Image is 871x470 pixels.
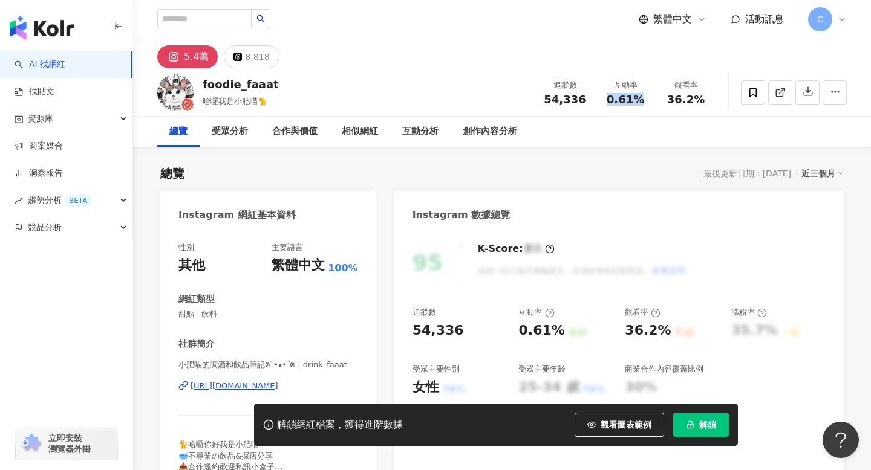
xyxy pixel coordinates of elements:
[817,13,823,26] span: C
[413,208,511,222] div: Instagram 數據總覽
[184,48,209,65] div: 5.4萬
[224,45,279,68] button: 8,818
[625,307,661,318] div: 觀看率
[731,307,767,318] div: 漲粉率
[686,420,694,429] span: lock
[699,420,716,430] span: 解鎖
[178,381,358,391] a: [URL][DOMAIN_NAME]
[178,309,358,320] span: 甜點 · 飲料
[178,293,215,306] div: 網紅類型
[625,364,703,375] div: 商業合作內容覆蓋比例
[625,321,671,340] div: 36.2%
[575,413,664,437] button: 觀看圖表範例
[277,419,403,431] div: 解鎖網紅檔案，獲得進階數據
[28,214,62,241] span: 競品分析
[157,45,218,68] button: 5.4萬
[28,187,92,214] span: 趨勢分析
[15,59,65,71] a: searchAI 找網紅
[413,364,460,375] div: 受眾主要性別
[178,208,296,222] div: Instagram 網紅基本資料
[663,79,709,91] div: 觀看率
[15,167,63,179] a: 洞察報告
[745,13,784,25] span: 活動訊息
[203,97,267,106] span: 哈囉我是小肥喵🐈
[19,434,43,453] img: chrome extension
[801,166,844,181] div: 近三個月
[28,105,53,132] span: 資源庫
[463,124,517,139] div: 創作內容分析
[601,420,651,430] span: 觀看圖表範例
[178,256,205,275] div: 其他
[48,433,91,454] span: 立即安裝 瀏覽器外掛
[607,94,644,106] span: 0.61%
[272,256,325,275] div: 繁體中文
[245,48,269,65] div: 8,818
[667,94,705,106] span: 36.2%
[413,307,436,318] div: 追蹤數
[518,321,564,340] div: 0.61%
[15,86,54,98] a: 找貼文
[169,124,188,139] div: 總覽
[178,359,358,370] span: 小肥喵的調酒和飲品筆記ฅ՞•ﻌ•՞ฅ | drink_faaat
[10,16,74,40] img: logo
[413,321,464,340] div: 54,336
[518,364,566,375] div: 受眾主要年齡
[272,124,318,139] div: 合作與價值
[64,195,92,207] div: BETA
[703,169,791,178] div: 最後更新日期：[DATE]
[203,77,279,92] div: foodie_faaat
[544,93,586,106] span: 54,336
[328,262,357,275] span: 100%
[602,79,648,91] div: 互動率
[160,165,184,182] div: 總覽
[342,124,378,139] div: 相似網紅
[653,13,692,26] span: 繁體中文
[478,242,555,256] div: K-Score :
[518,307,554,318] div: 互動率
[413,378,439,397] div: 女性
[542,79,588,91] div: 追蹤數
[402,124,439,139] div: 互動分析
[256,14,265,23] span: search
[178,338,215,350] div: 社群簡介
[673,413,729,437] button: 解鎖
[15,140,63,152] a: 商案媒合
[178,242,194,253] div: 性別
[157,74,194,111] img: KOL Avatar
[15,196,23,205] span: rise
[16,427,117,460] a: chrome extension立即安裝 瀏覽器外掛
[212,124,248,139] div: 受眾分析
[191,381,278,391] div: [URL][DOMAIN_NAME]
[272,242,303,253] div: 主要語言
